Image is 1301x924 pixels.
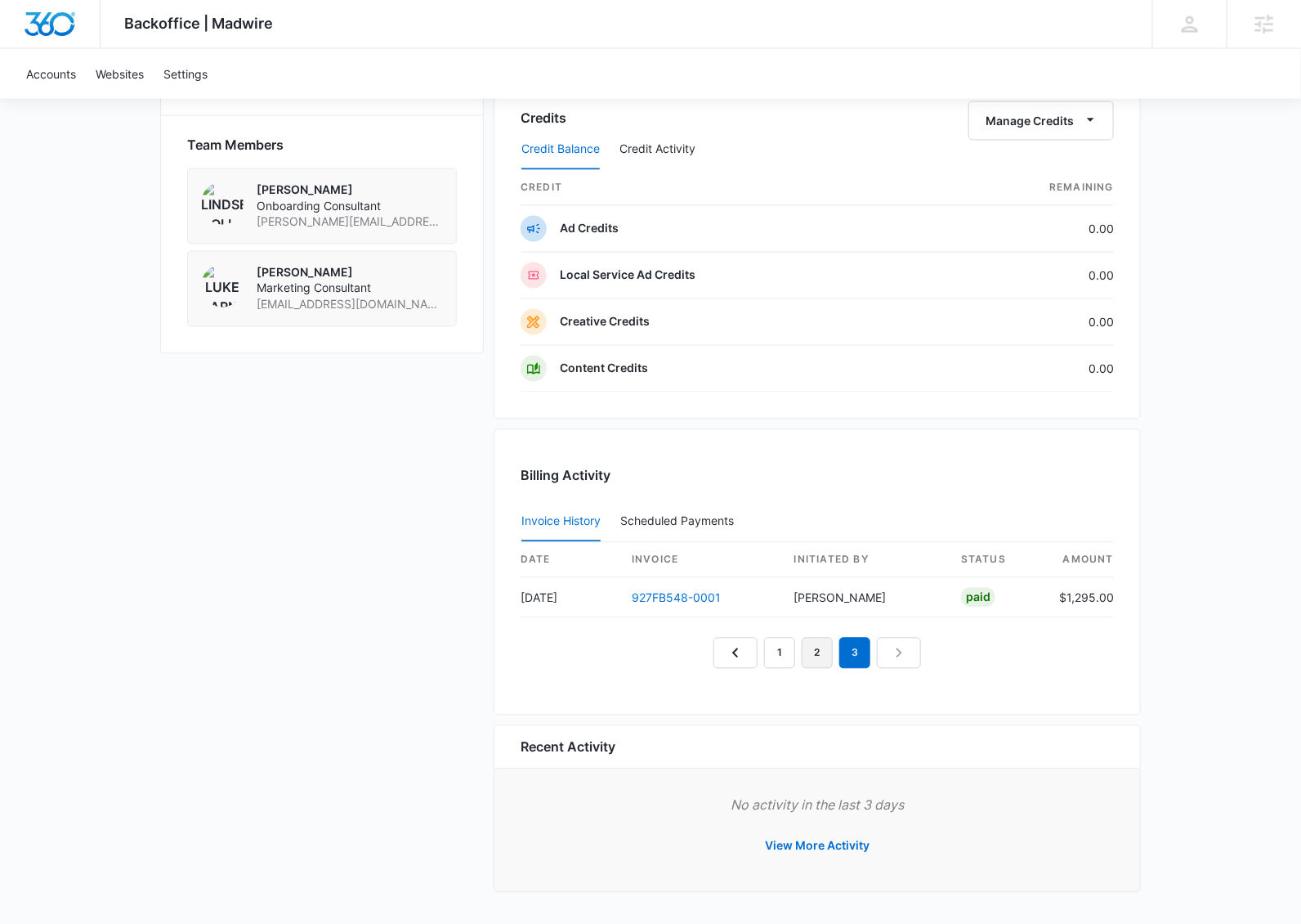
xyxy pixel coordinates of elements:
span: Backoffice | Madwire [125,15,274,32]
th: Remaining [941,171,1114,206]
p: [PERSON_NAME] [257,182,443,199]
a: Accounts [16,49,86,99]
nav: Pagination [713,638,921,669]
td: [DATE] [521,578,619,618]
button: View More Activity [749,827,886,866]
button: Manage Credits [968,101,1114,141]
h3: Credits [521,108,566,128]
td: 0.00 [941,206,1114,253]
p: Local Service Ad Credits [560,267,695,284]
span: Onboarding Consultant [257,199,443,215]
td: 0.00 [941,299,1114,346]
span: Team Members [187,136,284,155]
img: Lindsey Collett [201,182,244,225]
p: Creative Credits [560,314,650,330]
button: Invoice History [521,503,601,542]
span: [PERSON_NAME][EMAIL_ADDRESS][PERSON_NAME][DOMAIN_NAME] [257,214,443,231]
div: Paid [961,588,995,608]
th: amount [1046,543,1114,578]
p: No activity in the last 3 days [521,796,1114,815]
button: Credit Activity [619,131,695,170]
td: 0.00 [941,346,1114,392]
td: 0.00 [941,253,1114,299]
th: invoice [619,543,781,578]
p: Ad Credits [560,221,619,237]
a: Previous Page [713,638,758,669]
a: Settings [154,49,217,99]
a: Websites [86,49,154,99]
div: Scheduled Payments [620,516,740,527]
td: [PERSON_NAME] [781,578,948,618]
em: 3 [839,638,870,669]
th: credit [521,171,941,206]
h3: Billing Activity [521,466,1114,486]
th: status [948,543,1046,578]
th: Initiated By [781,543,948,578]
a: Page 2 [802,638,833,669]
p: Content Credits [560,361,648,377]
img: Luke Barnes [201,265,244,307]
span: Marketing Consultant [257,280,443,297]
a: 927FB548-0001 [632,591,721,605]
p: [PERSON_NAME] [257,265,443,281]
button: Credit Balance [521,131,600,170]
h6: Recent Activity [521,738,615,757]
th: date [521,543,619,578]
span: [EMAIL_ADDRESS][DOMAIN_NAME] [257,297,443,313]
td: $1,295.00 [1046,578,1114,618]
a: Page 1 [764,638,795,669]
